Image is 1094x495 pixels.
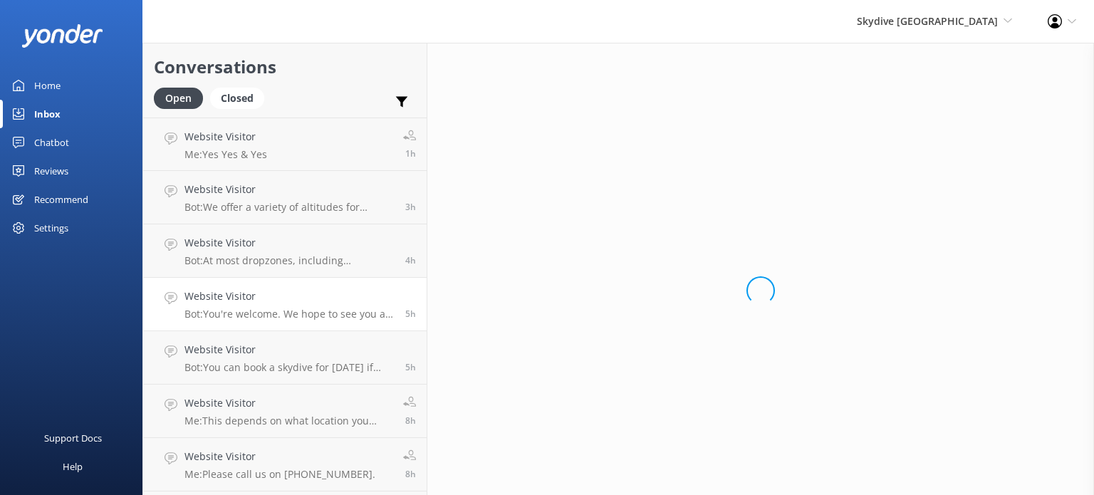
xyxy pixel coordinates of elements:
a: Closed [210,90,271,105]
h4: Website Visitor [184,342,395,358]
div: Chatbot [34,128,69,157]
span: Sep 25 2025 11:29am (UTC +10:00) Australia/Brisbane [405,308,416,320]
p: Bot: At most dropzones, including [PERSON_NAME][GEOGRAPHIC_DATA], the maximum weight limit is typ... [184,254,395,267]
a: Website VisitorMe:This depends on what location you want to look at!8h [143,385,427,438]
h2: Conversations [154,53,416,80]
div: Settings [34,214,68,242]
h4: Website Visitor [184,395,392,411]
a: Website VisitorBot:You're welcome. We hope to see you at [GEOGRAPHIC_DATA] [GEOGRAPHIC_DATA] soon!5h [143,278,427,331]
span: Sep 25 2025 11:12am (UTC +10:00) Australia/Brisbane [405,361,416,373]
div: Open [154,88,203,109]
h4: Website Visitor [184,129,267,145]
h4: Website Visitor [184,449,375,464]
p: Bot: We offer a variety of altitudes for skydiving, with all dropzones providing jumps up to 15,0... [184,201,395,214]
p: Bot: You're welcome. We hope to see you at [GEOGRAPHIC_DATA] [GEOGRAPHIC_DATA] soon! [184,308,395,321]
span: Sep 25 2025 12:54pm (UTC +10:00) Australia/Brisbane [405,201,416,213]
span: Sep 25 2025 08:12am (UTC +10:00) Australia/Brisbane [405,415,416,427]
span: Sep 25 2025 02:51pm (UTC +10:00) Australia/Brisbane [405,147,416,160]
div: Closed [210,88,264,109]
img: yonder-white-logo.png [21,24,103,48]
h4: Website Visitor [184,182,395,197]
p: Me: Please call us on [PHONE_NUMBER]. [184,468,375,481]
span: Sep 25 2025 08:11am (UTC +10:00) Australia/Brisbane [405,468,416,480]
a: Website VisitorBot:We offer a variety of altitudes for skydiving, with all dropzones providing ju... [143,171,427,224]
div: Home [34,71,61,100]
div: Help [63,452,83,481]
span: Sep 25 2025 12:34pm (UTC +10:00) Australia/Brisbane [405,254,416,266]
a: Website VisitorMe:Yes Yes & Yes1h [143,118,427,171]
div: Support Docs [44,424,102,452]
p: Bot: You can book a skydive for [DATE] if there is availability. Please ensure the Reservations t... [184,361,395,374]
a: Website VisitorMe:Please call us on [PHONE_NUMBER].8h [143,438,427,491]
div: Recommend [34,185,88,214]
a: Website VisitorBot:At most dropzones, including [PERSON_NAME][GEOGRAPHIC_DATA], the maximum weigh... [143,224,427,278]
div: Inbox [34,100,61,128]
a: Website VisitorBot:You can book a skydive for [DATE] if there is availability. Please ensure the ... [143,331,427,385]
h4: Website Visitor [184,235,395,251]
h4: Website Visitor [184,288,395,304]
span: Skydive [GEOGRAPHIC_DATA] [857,14,998,28]
div: Reviews [34,157,68,185]
p: Me: Yes Yes & Yes [184,148,267,161]
p: Me: This depends on what location you want to look at! [184,415,392,427]
a: Open [154,90,210,105]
